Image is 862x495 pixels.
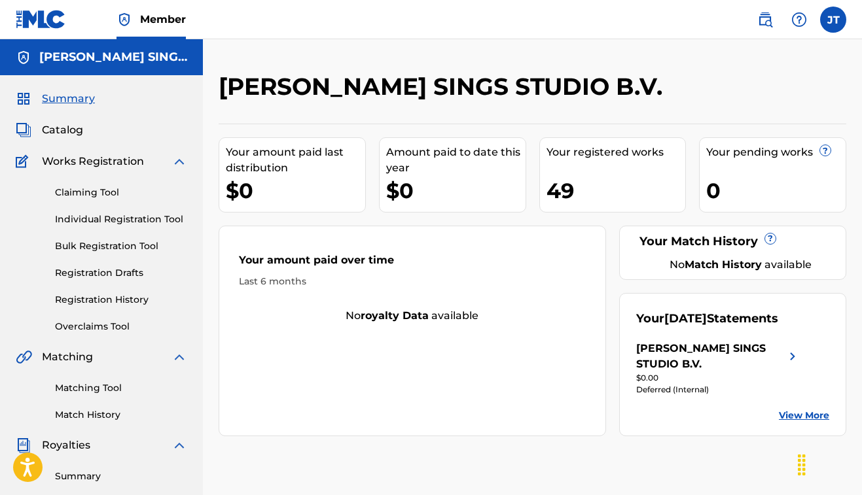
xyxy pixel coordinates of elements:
div: Slepen [791,445,812,485]
img: MLC Logo [16,10,66,29]
span: Catalog [42,122,83,138]
img: Top Rightsholder [117,12,132,27]
img: expand [171,437,187,453]
a: Registration Drafts [55,266,187,280]
img: search [757,12,773,27]
span: Works Registration [42,154,144,169]
iframe: Chat Widget [797,432,862,495]
img: right chevron icon [785,341,800,372]
div: Your amount paid over time [239,252,586,275]
img: Matching [16,349,32,365]
h5: BENNY SINGS STUDIO B.V. [39,50,187,65]
img: Summary [16,91,31,107]
a: Individual Registration Tool [55,213,187,226]
div: $0 [386,176,526,205]
img: expand [171,154,187,169]
div: Your pending works [706,145,846,160]
span: [DATE] [664,311,707,326]
strong: Match History [685,258,762,271]
div: $0 [226,176,365,205]
div: Your Match History [636,233,829,250]
div: Help [786,7,812,33]
img: Royalties [16,437,31,453]
span: Member [140,12,186,27]
div: No available [219,308,605,324]
a: Summary [55,469,187,483]
a: [PERSON_NAME] SINGS STUDIO B.V.right chevron icon$0.00Deferred (Internal) [636,341,800,396]
div: No available [653,257,829,273]
span: ? [820,145,831,156]
a: Claiming Tool [55,186,187,199]
span: ? [765,233,776,244]
img: expand [171,349,187,365]
div: [PERSON_NAME] SINGS STUDIO B.V. [636,341,785,372]
a: CatalogCatalog [16,122,83,138]
span: Royalties [42,437,90,453]
a: Bulk Registration Tool [55,239,187,253]
div: $0.00 [636,372,800,384]
h2: [PERSON_NAME] SINGS STUDIO B.V. [219,72,669,101]
span: Matching [42,349,93,365]
div: 0 [706,176,846,205]
a: SummarySummary [16,91,95,107]
a: View More [779,409,829,422]
strong: royalty data [361,309,429,322]
img: help [791,12,807,27]
span: Summary [42,91,95,107]
div: Chatwidget [797,432,862,495]
div: Your amount paid last distribution [226,145,365,176]
a: Matching Tool [55,381,187,395]
a: Public Search [752,7,778,33]
div: Your registered works [547,145,686,160]
img: Accounts [16,50,31,65]
img: Catalog [16,122,31,138]
div: Amount paid to date this year [386,145,526,176]
div: Last 6 months [239,275,586,288]
img: Works Registration [16,154,33,169]
div: 49 [547,176,686,205]
div: User Menu [820,7,846,33]
a: Overclaims Tool [55,320,187,333]
a: Match History [55,408,187,422]
div: Your Statements [636,310,778,328]
div: Deferred (Internal) [636,384,800,396]
a: Registration History [55,293,187,307]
